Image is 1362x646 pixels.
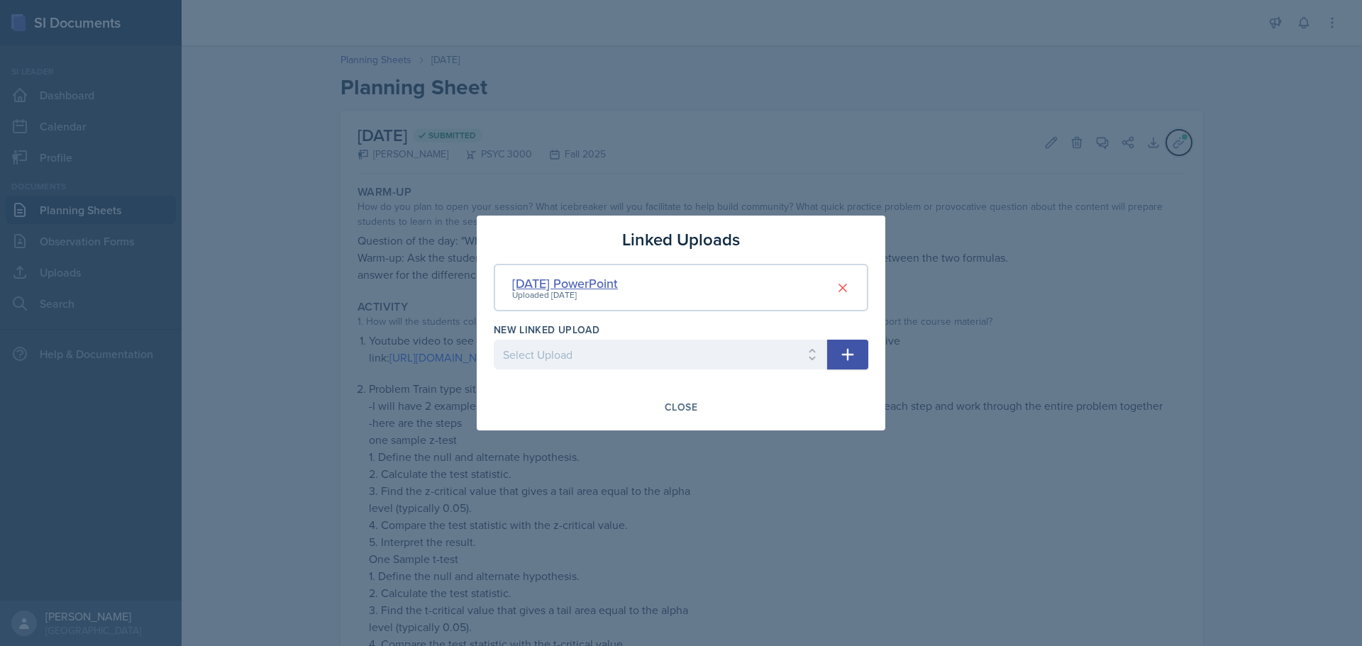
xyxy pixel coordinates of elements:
div: Close [665,401,697,413]
div: Uploaded [DATE] [512,289,618,301]
button: Close [655,395,707,419]
h3: Linked Uploads [622,227,740,252]
label: New Linked Upload [494,323,599,337]
div: [DATE] PowerPoint [512,274,618,293]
